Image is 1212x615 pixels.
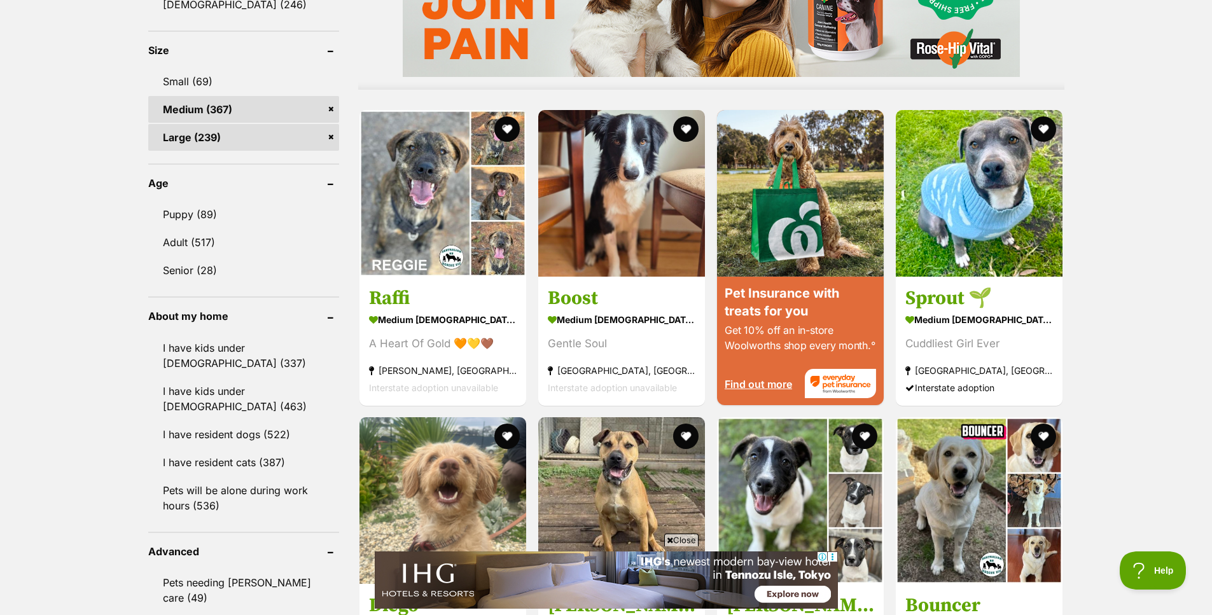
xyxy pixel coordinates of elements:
[148,477,339,519] a: Pets will be alone during work hours (536)
[148,229,339,256] a: Adult (517)
[494,424,520,449] button: favourite
[852,424,877,449] button: favourite
[905,361,1053,378] strong: [GEOGRAPHIC_DATA], [GEOGRAPHIC_DATA]
[673,424,699,449] button: favourite
[148,546,339,557] header: Advanced
[148,45,339,56] header: Size
[359,276,526,405] a: Raffi medium [DEMOGRAPHIC_DATA] Dog A Heart Of Gold 🧡💛🤎 [PERSON_NAME], [GEOGRAPHIC_DATA] Intersta...
[548,361,695,378] strong: [GEOGRAPHIC_DATA], [GEOGRAPHIC_DATA]
[905,335,1053,352] div: Cuddliest Girl Ever
[148,68,339,95] a: Small (69)
[148,378,339,420] a: I have kids under [DEMOGRAPHIC_DATA] (463)
[148,310,339,322] header: About my home
[494,116,520,142] button: favourite
[148,201,339,228] a: Puppy (89)
[673,116,699,142] button: favourite
[664,534,699,546] span: Close
[896,417,1062,584] img: Bouncer - Golden Retriever Dog
[148,124,339,151] a: Large (239)
[359,110,526,277] img: Raffi - Nova Scotia Duck Tolling Retriever Dog
[148,421,339,448] a: I have resident dogs (522)
[148,569,339,611] a: Pets needing [PERSON_NAME] care (49)
[896,110,1062,277] img: Sprout 🌱 - Shar Pei x Staffordshire Bull Terrier Dog
[538,417,705,584] img: Roger - Staffordshire Bull Terrier Dog
[1031,424,1057,449] button: favourite
[548,286,695,310] h3: Boost
[1120,551,1187,590] iframe: Help Scout Beacon - Open
[148,96,339,123] a: Medium (367)
[548,335,695,352] div: Gentle Soul
[148,257,339,284] a: Senior (28)
[905,378,1053,396] div: Interstate adoption
[369,310,517,328] strong: medium [DEMOGRAPHIC_DATA] Dog
[717,417,884,584] img: Xavier - Australian Cattle Dog
[369,382,498,392] span: Interstate adoption unavailable
[359,417,526,584] img: Diego - Cavoodle Dog
[369,335,517,352] div: A Heart Of Gold 🧡💛🤎
[148,449,339,476] a: I have resident cats (387)
[548,382,677,392] span: Interstate adoption unavailable
[369,286,517,310] h3: Raffi
[538,276,705,405] a: Boost medium [DEMOGRAPHIC_DATA] Dog Gentle Soul [GEOGRAPHIC_DATA], [GEOGRAPHIC_DATA] Interstate a...
[905,286,1053,310] h3: Sprout 🌱
[1031,116,1057,142] button: favourite
[369,361,517,378] strong: [PERSON_NAME], [GEOGRAPHIC_DATA]
[548,310,695,328] strong: medium [DEMOGRAPHIC_DATA] Dog
[538,110,705,277] img: Boost - Border Collie Dog
[896,276,1062,405] a: Sprout 🌱 medium [DEMOGRAPHIC_DATA] Dog Cuddliest Girl Ever [GEOGRAPHIC_DATA], [GEOGRAPHIC_DATA] I...
[148,177,339,189] header: Age
[148,335,339,377] a: I have kids under [DEMOGRAPHIC_DATA] (337)
[375,551,838,609] iframe: Advertisement
[905,310,1053,328] strong: medium [DEMOGRAPHIC_DATA] Dog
